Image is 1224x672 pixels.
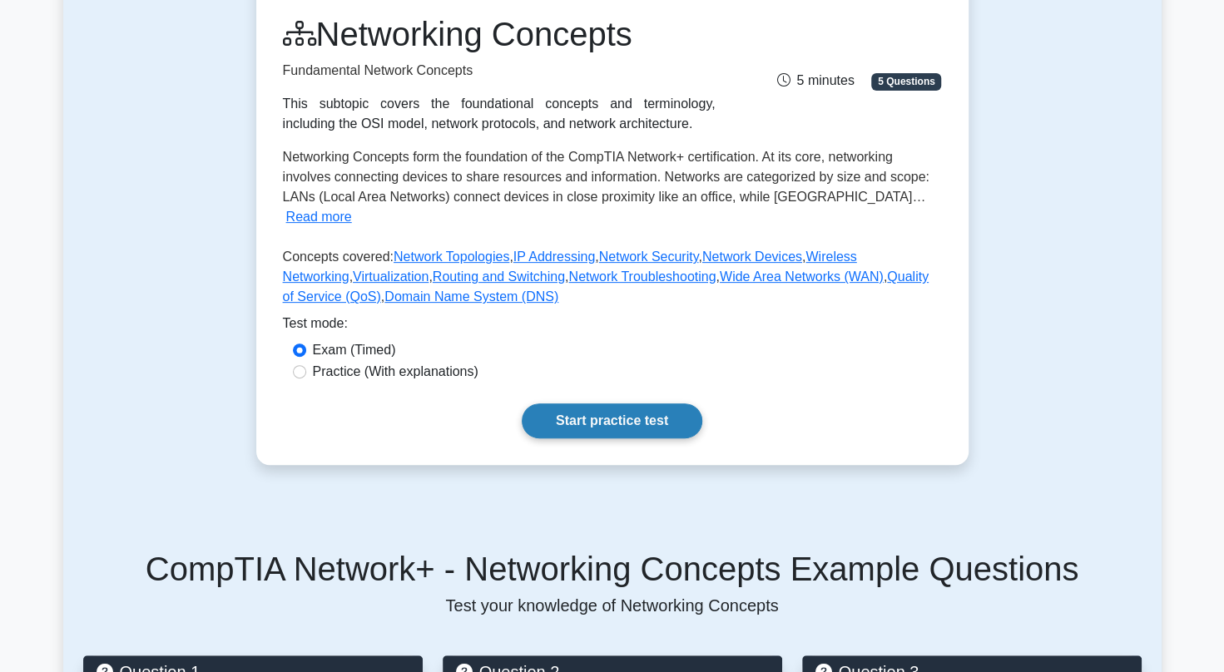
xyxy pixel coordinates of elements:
[283,14,716,54] h1: Networking Concepts
[283,61,716,81] p: Fundamental Network Concepts
[83,549,1142,589] h5: CompTIA Network+ - Networking Concepts Example Questions
[776,73,854,87] span: 5 minutes
[313,362,478,382] label: Practice (With explanations)
[871,73,941,90] span: 5 Questions
[568,269,716,284] a: Network Troubleshooting
[313,340,396,360] label: Exam (Timed)
[513,250,595,264] a: IP Addressing
[702,250,802,264] a: Network Devices
[83,595,1142,615] p: Test your knowledge of Networking Concepts
[394,250,509,264] a: Network Topologies
[599,250,699,264] a: Network Security
[433,269,565,284] a: Routing and Switching
[286,207,352,227] button: Read more
[384,289,558,304] a: Domain Name System (DNS)
[720,269,884,284] a: Wide Area Networks (WAN)
[283,150,929,204] span: Networking Concepts form the foundation of the CompTIA Network+ certification. At its core, netwo...
[353,269,429,284] a: Virtualization
[522,403,702,438] a: Start practice test
[283,94,716,134] div: This subtopic covers the foundational concepts and terminology, including the OSI model, network ...
[283,247,942,314] p: Concepts covered: , , , , , , , , , ,
[283,314,942,340] div: Test mode:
